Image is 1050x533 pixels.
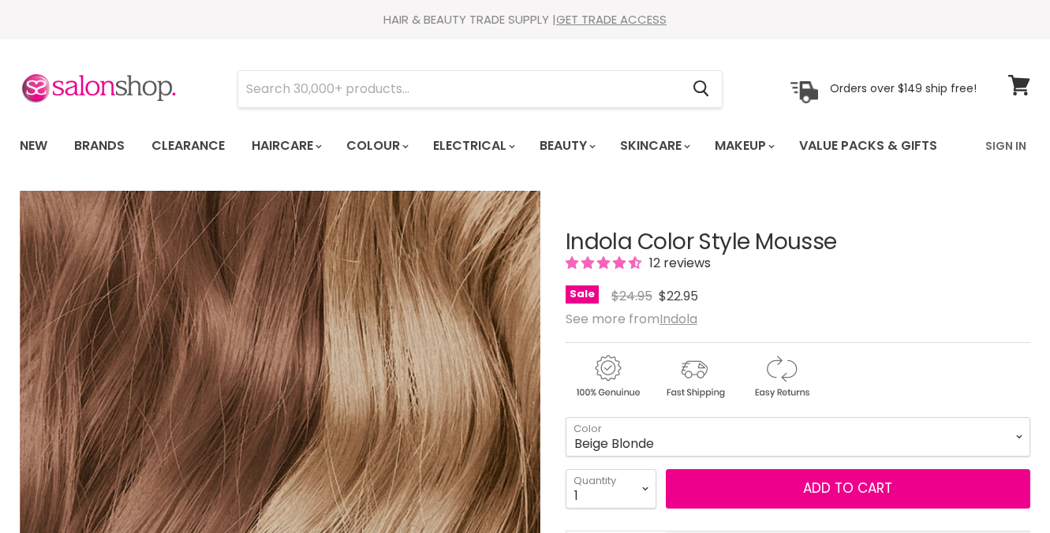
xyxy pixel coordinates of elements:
[8,129,59,162] a: New
[8,123,962,169] ul: Main menu
[976,129,1036,162] a: Sign In
[666,469,1030,509] button: Add to cart
[566,254,645,272] span: 4.33 stars
[608,129,700,162] a: Skincare
[803,479,892,498] span: Add to cart
[566,469,656,509] select: Quantity
[680,71,722,107] button: Search
[334,129,418,162] a: Colour
[830,81,977,95] p: Orders over $149 ship free!
[566,285,599,304] span: Sale
[645,254,711,272] span: 12 reviews
[566,310,697,328] span: See more from
[140,129,237,162] a: Clearance
[240,129,331,162] a: Haircare
[421,129,525,162] a: Electrical
[62,129,136,162] a: Brands
[611,287,652,305] span: $24.95
[238,71,680,107] input: Search
[787,129,949,162] a: Value Packs & Gifts
[660,310,697,328] a: Indola
[556,11,667,28] a: GET TRADE ACCESS
[652,352,736,401] img: shipping.gif
[703,129,784,162] a: Makeup
[659,287,698,305] span: $22.95
[566,352,649,401] img: genuine.gif
[739,352,823,401] img: returns.gif
[566,230,1030,255] h1: Indola Color Style Mousse
[237,70,723,108] form: Product
[528,129,605,162] a: Beauty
